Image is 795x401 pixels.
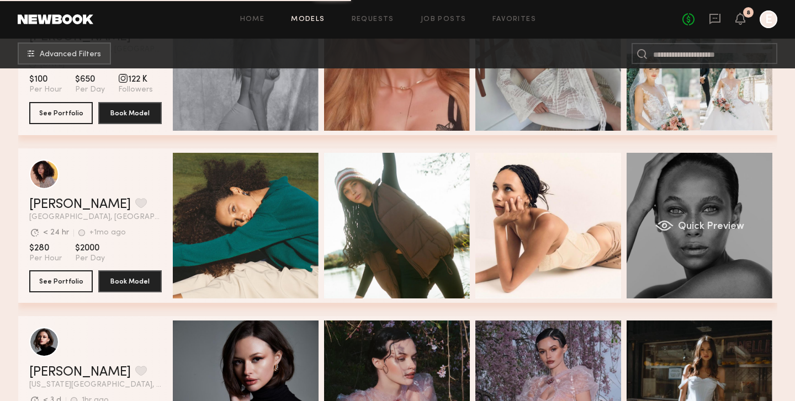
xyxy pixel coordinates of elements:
[18,42,111,65] button: Advanced Filters
[492,16,536,23] a: Favorites
[118,74,153,85] span: 122 K
[760,10,777,28] a: E
[75,243,105,254] span: $2000
[29,102,93,124] button: See Portfolio
[29,213,162,221] span: [GEOGRAPHIC_DATA], [GEOGRAPHIC_DATA]
[29,85,62,95] span: Per Hour
[118,85,153,95] span: Followers
[98,102,162,124] button: Book Model
[29,381,162,389] span: [US_STATE][GEOGRAPHIC_DATA], [GEOGRAPHIC_DATA]
[29,270,93,292] button: See Portfolio
[29,254,62,264] span: Per Hour
[29,198,131,211] a: [PERSON_NAME]
[240,16,265,23] a: Home
[43,229,69,237] div: < 24 hr
[89,229,126,237] div: +1mo ago
[352,16,394,23] a: Requests
[29,74,62,85] span: $100
[291,16,325,23] a: Models
[677,222,744,232] span: Quick Preview
[98,270,162,292] button: Book Model
[29,243,62,254] span: $280
[75,85,105,95] span: Per Day
[75,254,105,264] span: Per Day
[29,366,131,379] a: [PERSON_NAME]
[75,74,105,85] span: $650
[746,10,750,16] div: 8
[421,16,467,23] a: Job Posts
[40,51,101,58] span: Advanced Filters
